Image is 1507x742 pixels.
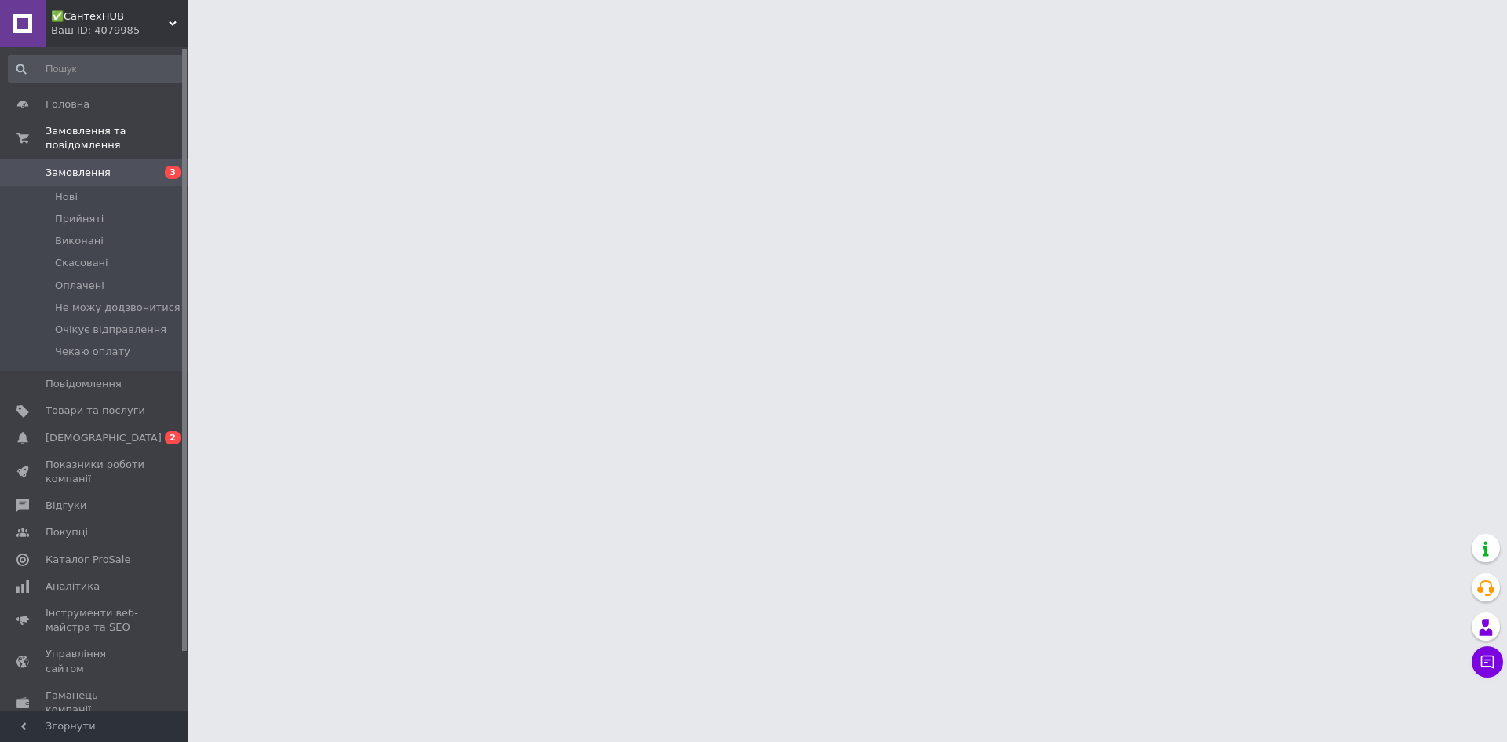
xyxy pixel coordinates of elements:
span: Інструменти веб-майстра та SEO [46,606,145,634]
span: Замовлення [46,166,111,180]
span: Покупці [46,525,88,539]
span: Не можу додзвонитися [55,301,181,315]
button: Чат з покупцем [1472,646,1503,678]
span: 3 [165,166,181,179]
span: 2 [165,431,181,444]
span: Чекаю оплату [55,345,130,359]
span: Повідомлення [46,377,122,391]
span: Прийняті [55,212,104,226]
span: Скасовані [55,256,108,270]
span: Показники роботи компанії [46,458,145,486]
span: Виконані [55,234,104,248]
span: Каталог ProSale [46,553,130,567]
input: Пошук [8,55,185,83]
span: Оплачені [55,279,104,293]
span: [DEMOGRAPHIC_DATA] [46,431,162,445]
span: Гаманець компанії [46,689,145,717]
span: Замовлення та повідомлення [46,124,188,152]
span: Очікує відправлення [55,323,166,337]
span: Головна [46,97,89,111]
span: Аналітика [46,579,100,594]
div: Ваш ID: 4079985 [51,24,188,38]
span: Нові [55,190,78,204]
span: Товари та послуги [46,404,145,418]
span: ✅СантехHUB [51,9,169,24]
span: Управління сайтом [46,647,145,675]
span: Відгуки [46,499,86,513]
